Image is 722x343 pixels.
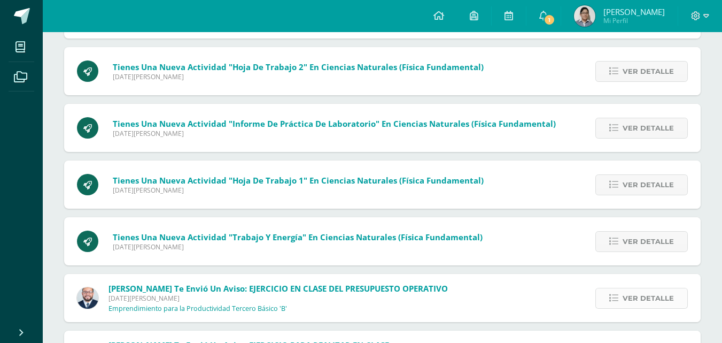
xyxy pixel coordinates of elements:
span: [DATE][PERSON_NAME] [113,186,484,195]
img: eaa624bfc361f5d4e8a554d75d1a3cf6.png [77,287,98,309]
span: Tienes una nueva actividad "Hoja de Trabajo 2" En Ciencias Naturales (Física Fundamental) [113,62,484,72]
span: [DATE][PERSON_NAME] [113,242,483,251]
span: Ver detalle [623,288,674,308]
span: [PERSON_NAME] [603,6,665,17]
span: Ver detalle [623,175,674,195]
span: Tienes una nueva actividad "Informe de Práctica de Laboratorio" En Ciencias Naturales (Física Fun... [113,118,556,129]
img: 08d55dac451e2f653b67fa7260e6238e.png [574,5,595,27]
span: [DATE][PERSON_NAME] [108,294,448,303]
span: [PERSON_NAME] te envió un aviso: EJERCICIO EN CLASE DEL PRESUPUESTO OPERATIVO [108,283,448,294]
span: [DATE][PERSON_NAME] [113,129,556,138]
span: Ver detalle [623,118,674,138]
p: Emprendimiento para la Productividad Tercero Básico 'B' [108,304,287,313]
span: Ver detalle [623,232,674,251]
span: Mi Perfil [603,16,665,25]
span: [DATE][PERSON_NAME] [113,72,484,81]
span: 1 [544,14,555,26]
span: Tienes una nueva actividad "Trabajo y energía" En Ciencias Naturales (Física Fundamental) [113,232,483,242]
span: Tienes una nueva actividad "Hoja de trabajo 1" En Ciencias Naturales (Física Fundamental) [113,175,484,186]
span: Ver detalle [623,62,674,81]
